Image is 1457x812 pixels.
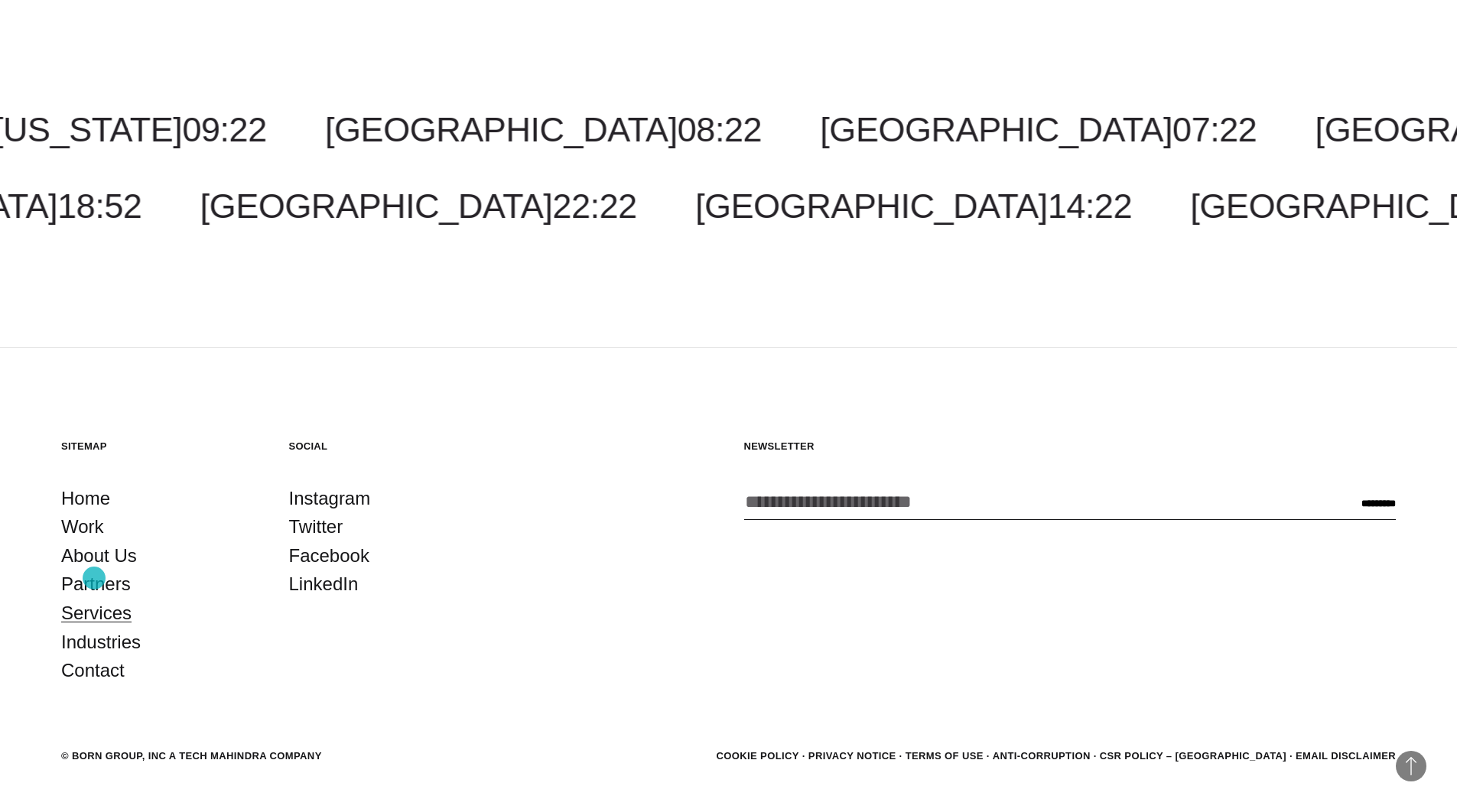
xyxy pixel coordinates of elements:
a: [GEOGRAPHIC_DATA]22:22 [200,187,637,226]
span: 18:52 [57,187,141,226]
a: Anti-Corruption [993,750,1091,762]
a: [GEOGRAPHIC_DATA]14:22 [695,187,1132,226]
a: Instagram [289,484,371,513]
a: Services [61,599,132,628]
a: Partners [61,570,131,599]
a: Terms of Use [906,750,984,762]
a: Home [61,484,110,513]
a: Industries [61,628,141,657]
a: Contact [61,656,125,685]
span: 08:22 [678,110,762,149]
span: 07:22 [1172,110,1257,149]
span: 14:22 [1048,187,1132,226]
a: Email Disclaimer [1296,750,1396,762]
button: Back to Top [1396,751,1426,781]
span: 09:22 [182,110,266,149]
h5: Social [289,440,486,453]
a: Work [61,512,104,541]
a: Privacy Notice [808,750,896,762]
div: © BORN GROUP, INC A Tech Mahindra Company [61,749,322,764]
a: About Us [61,541,137,570]
a: [GEOGRAPHIC_DATA]07:22 [820,110,1257,149]
a: CSR POLICY – [GEOGRAPHIC_DATA] [1100,750,1286,762]
h5: Newsletter [744,440,1397,453]
a: [GEOGRAPHIC_DATA]08:22 [325,110,762,149]
span: 22:22 [552,187,636,226]
a: Cookie Policy [716,750,798,762]
a: LinkedIn [289,570,359,599]
h5: Sitemap [61,440,259,453]
a: Twitter [289,512,343,541]
a: Facebook [289,541,369,570]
